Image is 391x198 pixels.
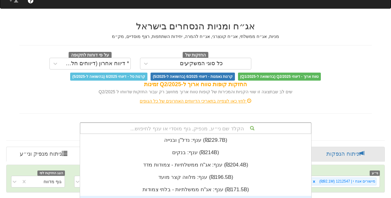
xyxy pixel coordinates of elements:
[183,52,209,59] span: החזקות של
[180,61,223,67] div: כל סוגי המשקיעים
[80,146,311,159] div: ענף: ‏בנקים ‎(₪214B)‎
[306,147,385,162] a: ניתוח הנפקות
[238,73,321,81] span: טווח ארוך - דיווחי Q2/2025 (בהשוואה ל-Q1/2025)
[80,171,311,183] div: ענף: ‏מלווה קצר מועד ‎(₪196.5B)‎
[37,171,65,176] span: הצג החזקות לפי
[151,73,235,81] span: קרנות נאמנות - דיווחי 6/2025 (בהשוואה ל-5/2025)
[80,183,311,196] div: ענף: ‏אג"ח ממשלתיות - בלתי צמודות ‎(₪171.5B)‎
[19,89,372,95] div: שים לב שבתצוגה זו שווי הקניות והמכירות של קופות טווח ארוך מחושב רק עבור החזקות שדווחו ל Q2/2025
[370,171,380,176] span: ני״ע
[317,178,376,185] div: מישורים אגח י | 1212547 (₪92.1M)
[19,34,372,39] h5: מניות, אג״ח ממשלתי, אג״ח קונצרני, אג״ח להמרה, יחידות השתתפות, רצף מוסדיים, מק״מ
[6,147,81,162] a: ניתוח מנפיק וני״ע
[80,159,311,171] div: ענף: ‏אג"ח ממשלתיות - צמודות מדד ‎(₪204.4B)‎
[19,81,372,89] div: החזקות קופות טווח ארוך ל-Q2/2025 זמינות
[19,21,372,31] h2: אג״ח ומניות הנסחרים בישראל
[62,61,129,67] div: * דיווח אחרון (דיווחים חלקיים)
[80,123,311,133] div: הקלד שם ני״ע, מנפיק, גוף מוסדי או ענף לחיפוש...
[15,98,376,104] div: לחץ כאן לצפייה בתאריכי הדיווחים האחרונים של כל הגופים
[70,73,147,81] span: קרנות סל - דיווחי 6/2025 (בהשוואה ל-5/2025)
[69,52,112,59] span: על פי דוחות לתקופה
[44,179,62,185] div: גוף מדווח
[80,134,311,146] div: ענף: ‏נדל"ן ובנייה ‎(₪229.7B)‎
